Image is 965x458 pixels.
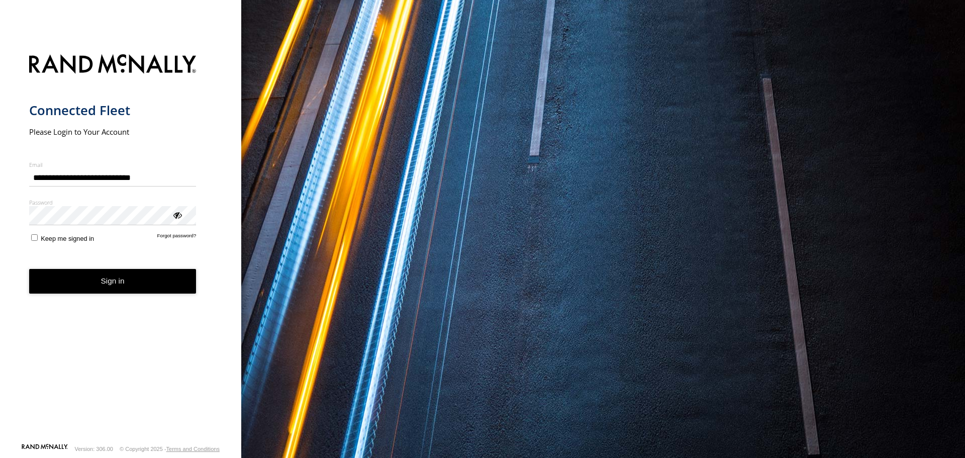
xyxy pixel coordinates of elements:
label: Password [29,199,197,206]
h1: Connected Fleet [29,102,197,119]
div: ViewPassword [172,210,182,220]
img: Rand McNally [29,52,197,78]
span: Keep me signed in [41,235,94,242]
a: Visit our Website [22,444,68,454]
div: © Copyright 2025 - [120,446,220,452]
label: Email [29,161,197,168]
button: Sign in [29,269,197,294]
input: Keep me signed in [31,234,38,241]
a: Forgot password? [157,233,197,242]
h2: Please Login to Your Account [29,127,197,137]
div: Version: 306.00 [75,446,113,452]
form: main [29,48,213,443]
a: Terms and Conditions [166,446,220,452]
